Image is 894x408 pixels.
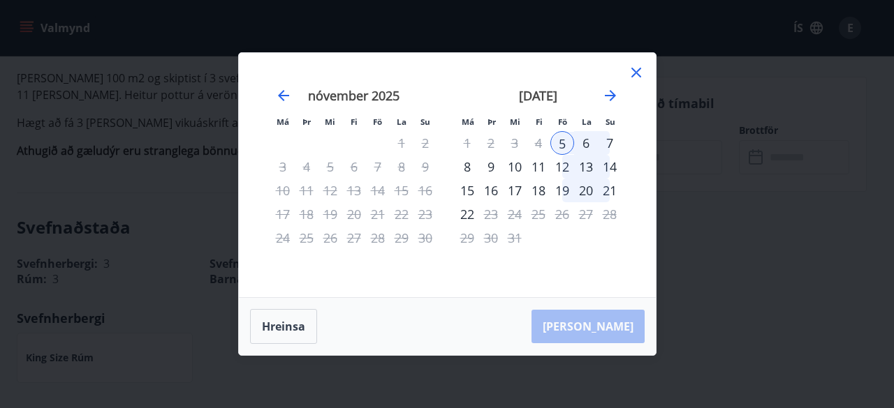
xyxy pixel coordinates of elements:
[574,179,598,202] div: 20
[308,87,400,104] strong: nóvember 2025
[536,116,543,127] small: Fi
[479,179,503,202] div: 16
[250,309,317,344] button: Hreinsa
[318,155,342,179] td: Not available. miðvikudagur, 5. nóvember 2025
[271,155,295,179] td: Not available. mánudagur, 3. nóvember 2025
[413,179,437,202] td: Not available. sunnudagur, 16. nóvember 2025
[271,179,295,202] td: Not available. mánudagur, 10. nóvember 2025
[527,179,550,202] div: 18
[527,155,550,179] td: Choose fimmtudagur, 11. desember 2025 as your check-out date. It’s available.
[503,155,527,179] div: 10
[318,226,342,250] td: Not available. miðvikudagur, 26. nóvember 2025
[455,179,479,202] div: 15
[479,155,503,179] div: 9
[413,155,437,179] td: Not available. sunnudagur, 9. nóvember 2025
[455,155,479,179] td: Choose mánudagur, 8. desember 2025 as your check-out date. It’s available.
[413,226,437,250] td: Not available. sunnudagur, 30. nóvember 2025
[256,70,639,280] div: Calendar
[295,226,318,250] td: Not available. þriðjudagur, 25. nóvember 2025
[455,155,479,179] div: 8
[488,116,496,127] small: Þr
[550,131,574,155] td: Selected as start date. föstudagur, 5. desember 2025
[558,116,567,127] small: Fö
[351,116,358,127] small: Fi
[271,226,295,250] td: Not available. mánudagur, 24. nóvember 2025
[366,179,390,202] td: Not available. föstudagur, 14. nóvember 2025
[420,116,430,127] small: Su
[325,116,335,127] small: Mi
[413,202,437,226] td: Not available. sunnudagur, 23. nóvember 2025
[295,179,318,202] td: Not available. þriðjudagur, 11. nóvember 2025
[598,202,622,226] td: Not available. sunnudagur, 28. desember 2025
[527,202,550,226] td: Not available. fimmtudagur, 25. desember 2025
[366,202,390,226] td: Not available. föstudagur, 21. nóvember 2025
[295,155,318,179] td: Not available. þriðjudagur, 4. nóvember 2025
[527,179,550,202] td: Choose fimmtudagur, 18. desember 2025 as your check-out date. It’s available.
[390,179,413,202] td: Not available. laugardagur, 15. nóvember 2025
[479,179,503,202] td: Choose þriðjudagur, 16. desember 2025 as your check-out date. It’s available.
[519,87,557,104] strong: [DATE]
[503,179,527,202] td: Choose miðvikudagur, 17. desember 2025 as your check-out date. It’s available.
[582,116,592,127] small: La
[550,155,574,179] td: Choose föstudagur, 12. desember 2025 as your check-out date. It’s available.
[479,226,503,250] td: Not available. þriðjudagur, 30. desember 2025
[295,202,318,226] td: Not available. þriðjudagur, 18. nóvember 2025
[455,226,479,250] td: Not available. mánudagur, 29. desember 2025
[462,116,474,127] small: Má
[527,131,550,155] td: Not available. fimmtudagur, 4. desember 2025
[574,131,598,155] td: Choose laugardagur, 6. desember 2025 as your check-out date. It’s available.
[302,116,311,127] small: Þr
[390,226,413,250] td: Not available. laugardagur, 29. nóvember 2025
[574,155,598,179] div: 13
[271,202,295,226] td: Not available. mánudagur, 17. nóvember 2025
[455,202,479,226] td: Choose mánudagur, 22. desember 2025 as your check-out date. It’s available.
[366,155,390,179] td: Not available. föstudagur, 7. nóvember 2025
[342,226,366,250] td: Not available. fimmtudagur, 27. nóvember 2025
[550,131,574,155] div: 5
[598,155,622,179] div: 14
[318,179,342,202] td: Not available. miðvikudagur, 12. nóvember 2025
[574,202,598,226] td: Not available. laugardagur, 27. desember 2025
[318,202,342,226] td: Not available. miðvikudagur, 19. nóvember 2025
[342,155,366,179] td: Not available. fimmtudagur, 6. nóvember 2025
[373,116,382,127] small: Fö
[455,131,479,155] td: Not available. mánudagur, 1. desember 2025
[503,131,527,155] td: Not available. miðvikudagur, 3. desember 2025
[574,131,598,155] div: 6
[342,202,366,226] td: Not available. fimmtudagur, 20. nóvember 2025
[510,116,520,127] small: Mi
[574,179,598,202] td: Choose laugardagur, 20. desember 2025 as your check-out date. It’s available.
[550,202,574,226] td: Not available. föstudagur, 26. desember 2025
[598,131,622,155] td: Choose sunnudagur, 7. desember 2025 as your check-out date. It’s available.
[606,116,615,127] small: Su
[550,179,574,202] td: Choose föstudagur, 19. desember 2025 as your check-out date. It’s available.
[574,155,598,179] td: Choose laugardagur, 13. desember 2025 as your check-out date. It’s available.
[598,131,622,155] div: 7
[390,131,413,155] td: Not available. laugardagur, 1. nóvember 2025
[527,155,550,179] div: 11
[602,87,619,104] div: Move forward to switch to the next month.
[503,226,527,250] td: Not available. miðvikudagur, 31. desember 2025
[390,202,413,226] td: Not available. laugardagur, 22. nóvember 2025
[598,155,622,179] td: Choose sunnudagur, 14. desember 2025 as your check-out date. It’s available.
[455,202,479,226] div: Aðeins útritun í boði
[503,202,527,226] td: Not available. miðvikudagur, 24. desember 2025
[275,87,292,104] div: Move backward to switch to the previous month.
[397,116,406,127] small: La
[366,226,390,250] div: Aðeins útritun í boði
[550,155,574,179] div: 12
[598,179,622,202] td: Choose sunnudagur, 21. desember 2025 as your check-out date. It’s available.
[503,179,527,202] div: 17
[598,179,622,202] div: 21
[503,155,527,179] td: Choose miðvikudagur, 10. desember 2025 as your check-out date. It’s available.
[550,179,574,202] div: 19
[342,179,366,202] td: Not available. fimmtudagur, 13. nóvember 2025
[390,155,413,179] td: Not available. laugardagur, 8. nóvember 2025
[277,116,289,127] small: Má
[413,131,437,155] td: Not available. sunnudagur, 2. nóvember 2025
[455,179,479,202] td: Choose mánudagur, 15. desember 2025 as your check-out date. It’s available.
[479,202,503,226] td: Not available. þriðjudagur, 23. desember 2025
[366,226,390,250] td: Not available. föstudagur, 28. nóvember 2025
[479,155,503,179] td: Choose þriðjudagur, 9. desember 2025 as your check-out date. It’s available.
[479,131,503,155] td: Not available. þriðjudagur, 2. desember 2025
